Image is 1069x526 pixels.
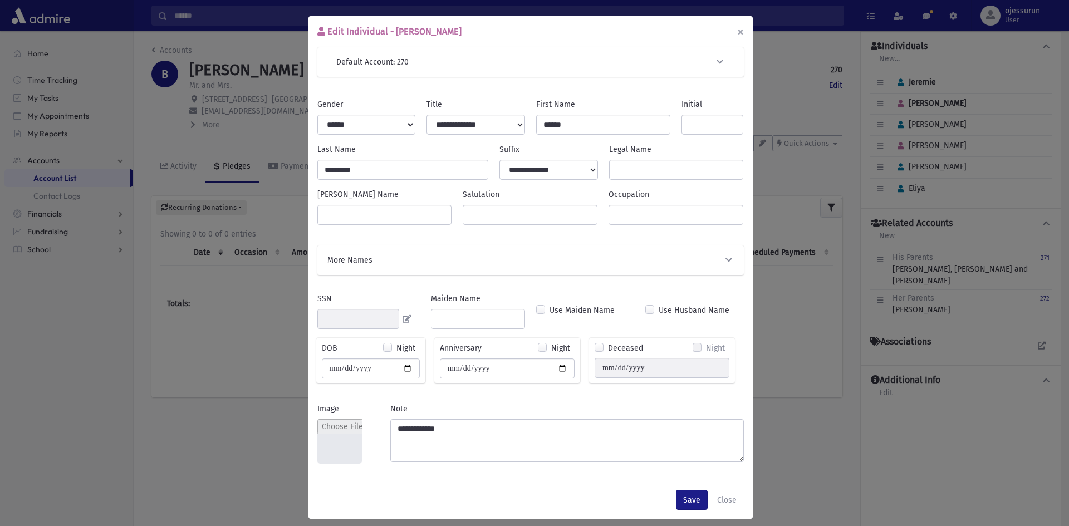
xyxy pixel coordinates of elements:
[322,342,337,354] label: DOB
[396,342,415,354] label: Night
[317,293,332,304] label: SSN
[463,189,499,200] label: Salutation
[609,144,651,155] label: Legal Name
[681,99,702,110] label: Initial
[440,342,482,354] label: Anniversary
[426,99,442,110] label: Title
[659,304,729,316] label: Use Husband Name
[317,99,343,110] label: Gender
[551,342,570,354] label: Night
[326,254,735,266] button: More Names
[336,56,409,68] span: Default Account: 270
[499,144,519,155] label: Suffix
[706,342,725,354] label: Night
[317,403,339,415] label: Image
[728,16,753,47] button: ×
[317,25,462,38] h6: Edit Individual - [PERSON_NAME]
[335,56,726,68] button: Default Account: 270
[317,144,356,155] label: Last Name
[390,403,408,415] label: Note
[676,490,708,510] button: Save
[327,254,372,266] span: More Names
[609,189,649,200] label: Occupation
[431,293,480,304] label: Maiden Name
[317,189,399,200] label: [PERSON_NAME] Name
[710,490,744,510] button: Close
[536,99,575,110] label: First Name
[608,342,643,354] label: Deceased
[550,304,615,316] label: Use Maiden Name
